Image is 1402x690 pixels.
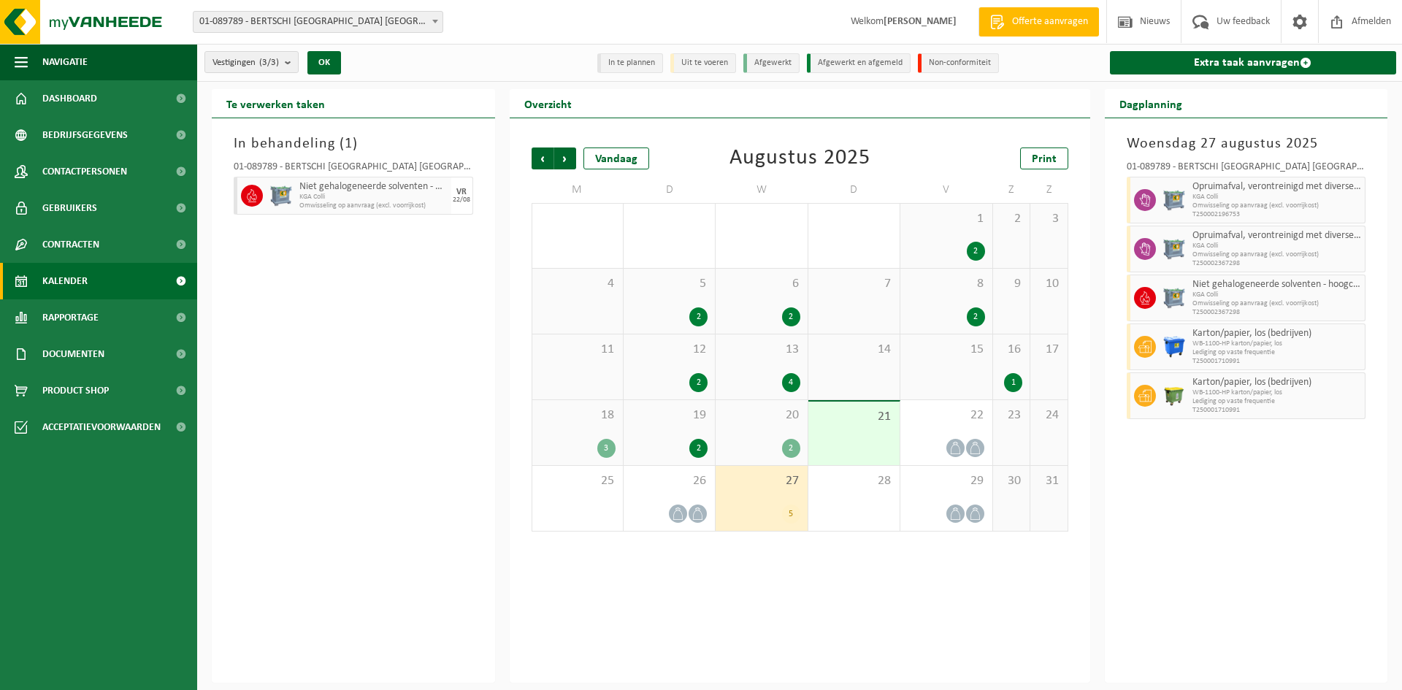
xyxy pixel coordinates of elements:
span: 5 [631,276,708,292]
span: Niet gehalogeneerde solventen - hoogcalorisch in kleinverpakking [1192,279,1362,291]
span: 30 [1000,473,1022,489]
h2: Overzicht [510,89,586,118]
span: Documenten [42,336,104,372]
span: 19 [631,407,708,423]
h3: Woensdag 27 augustus 2025 [1127,133,1366,155]
span: Dashboard [42,80,97,117]
div: 2 [967,307,985,326]
strong: [PERSON_NAME] [884,16,957,27]
span: 10 [1038,276,1060,292]
span: 15 [908,342,984,358]
a: Extra taak aanvragen [1110,51,1397,74]
span: Contracten [42,226,99,263]
span: 18 [540,407,616,423]
div: 01-089789 - BERTSCHI [GEOGRAPHIC_DATA] [GEOGRAPHIC_DATA] - [GEOGRAPHIC_DATA] [234,162,473,177]
span: Omwisseling op aanvraag (excl. voorrijkost) [1192,299,1362,308]
span: 7 [816,276,892,292]
span: 14 [816,342,892,358]
button: Vestigingen(3/3) [204,51,299,73]
span: Omwisseling op aanvraag (excl. voorrijkost) [299,202,448,210]
span: 11 [540,342,616,358]
td: D [624,177,716,203]
h2: Te verwerken taken [212,89,340,118]
span: 01-089789 - BERTSCHI BELGIUM NV - ANTWERPEN [193,11,443,33]
span: Product Shop [42,372,109,409]
li: Uit te voeren [670,53,736,73]
span: Karton/papier, los (bedrijven) [1192,328,1362,340]
h2: Dagplanning [1105,89,1197,118]
span: KGA Colli [1192,291,1362,299]
span: Volgende [554,147,576,169]
span: Bedrijfsgegevens [42,117,128,153]
span: 6 [723,276,800,292]
span: T250002367298 [1192,308,1362,317]
td: W [716,177,808,203]
div: 2 [689,373,708,392]
span: Offerte aanvragen [1008,15,1092,29]
div: 2 [782,307,800,326]
span: 01-089789 - BERTSCHI BELGIUM NV - ANTWERPEN [194,12,443,32]
div: Vandaag [583,147,649,169]
span: Navigatie [42,44,88,80]
div: 01-089789 - BERTSCHI [GEOGRAPHIC_DATA] [GEOGRAPHIC_DATA] - [GEOGRAPHIC_DATA] [1127,162,1366,177]
img: WB-1100-HPE-GN-51 [1163,385,1185,407]
span: 26 [631,473,708,489]
a: Offerte aanvragen [978,7,1099,37]
span: 12 [631,342,708,358]
span: 17 [1038,342,1060,358]
span: WB-1100-HP karton/papier, los [1192,388,1362,397]
span: Opruimafval, verontreinigd met diverse gevaarlijke afvalstoffen [1192,230,1362,242]
li: Afgewerkt en afgemeld [807,53,911,73]
div: 4 [782,373,800,392]
img: PB-AP-0800-MET-02-01 [1163,189,1185,211]
span: Lediging op vaste frequentie [1192,348,1362,357]
span: Print [1032,153,1057,165]
td: M [532,177,624,203]
td: Z [1030,177,1068,203]
span: KGA Colli [1192,242,1362,250]
span: 29 [908,473,984,489]
div: 5 [782,505,800,524]
span: 4 [540,276,616,292]
button: OK [307,51,341,74]
span: 24 [1038,407,1060,423]
span: KGA Colli [299,193,448,202]
span: Acceptatievoorwaarden [42,409,161,445]
li: Non-conformiteit [918,53,999,73]
div: 2 [689,307,708,326]
li: In te plannen [597,53,663,73]
span: 22 [908,407,984,423]
span: Niet gehalogeneerde solventen - hoogcalorisch in kleinverpakking [299,181,448,193]
img: PB-AP-0800-MET-02-01 [1163,238,1185,260]
span: 9 [1000,276,1022,292]
span: Kalender [42,263,88,299]
div: 2 [967,242,985,261]
span: Vorige [532,147,553,169]
span: 21 [816,409,892,425]
span: Vestigingen [212,52,279,74]
span: 27 [723,473,800,489]
span: T250001710991 [1192,406,1362,415]
span: WB-1100-HP karton/papier, los [1192,340,1362,348]
span: 1 [908,211,984,227]
span: 3 [1038,211,1060,227]
span: 28 [816,473,892,489]
div: 3 [597,439,616,458]
span: Gebruikers [42,190,97,226]
span: Omwisseling op aanvraag (excl. voorrijkost) [1192,202,1362,210]
span: Rapportage [42,299,99,336]
span: T250001710991 [1192,357,1362,366]
span: 1 [345,137,353,151]
span: Opruimafval, verontreinigd met diverse gevaarlijke afvalstoffen [1192,181,1362,193]
a: Print [1020,147,1068,169]
span: T250002367298 [1192,259,1362,268]
td: D [808,177,900,203]
img: PB-AP-0800-MET-02-01 [1163,287,1185,309]
span: Lediging op vaste frequentie [1192,397,1362,406]
img: WB-1100-HPE-BE-01 [1163,336,1185,358]
td: V [900,177,992,203]
span: 2 [1000,211,1022,227]
span: 8 [908,276,984,292]
span: 13 [723,342,800,358]
span: Karton/papier, los (bedrijven) [1192,377,1362,388]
